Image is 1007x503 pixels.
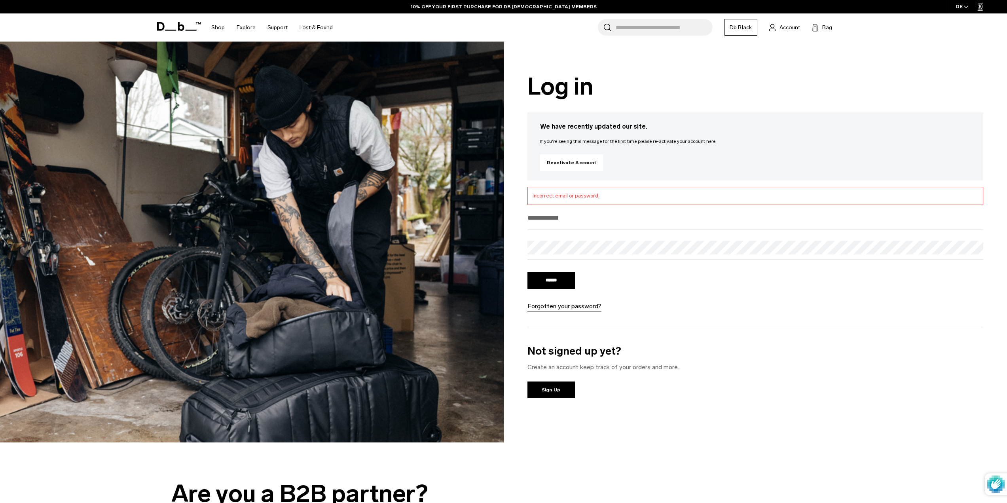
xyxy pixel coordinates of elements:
[527,73,984,100] h1: Log in
[205,13,339,42] nav: Main Navigation
[533,192,979,200] li: Incorrect email or password.
[237,13,256,42] a: Explore
[540,122,971,131] h3: We have recently updated our site.
[527,363,984,372] p: Create an account keep track of your orders and more.
[812,23,832,32] button: Bag
[211,13,225,42] a: Shop
[779,23,800,32] span: Account
[267,13,288,42] a: Support
[300,13,333,42] a: Lost & Found
[411,3,597,10] a: 10% OFF YOUR FIRST PURCHASE FOR DB [DEMOGRAPHIC_DATA] MEMBERS
[540,154,603,171] a: Reactivate Account
[724,19,757,36] a: Db Black
[987,473,1005,495] img: Protected by hCaptcha
[527,382,575,398] a: Sign Up
[769,23,800,32] a: Account
[527,343,984,359] h3: Not signed up yet?
[822,23,832,32] span: Bag
[540,138,971,145] p: If you're seeing this message for the first time please re-activate your account here.
[527,302,601,311] a: Forgotten your password?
